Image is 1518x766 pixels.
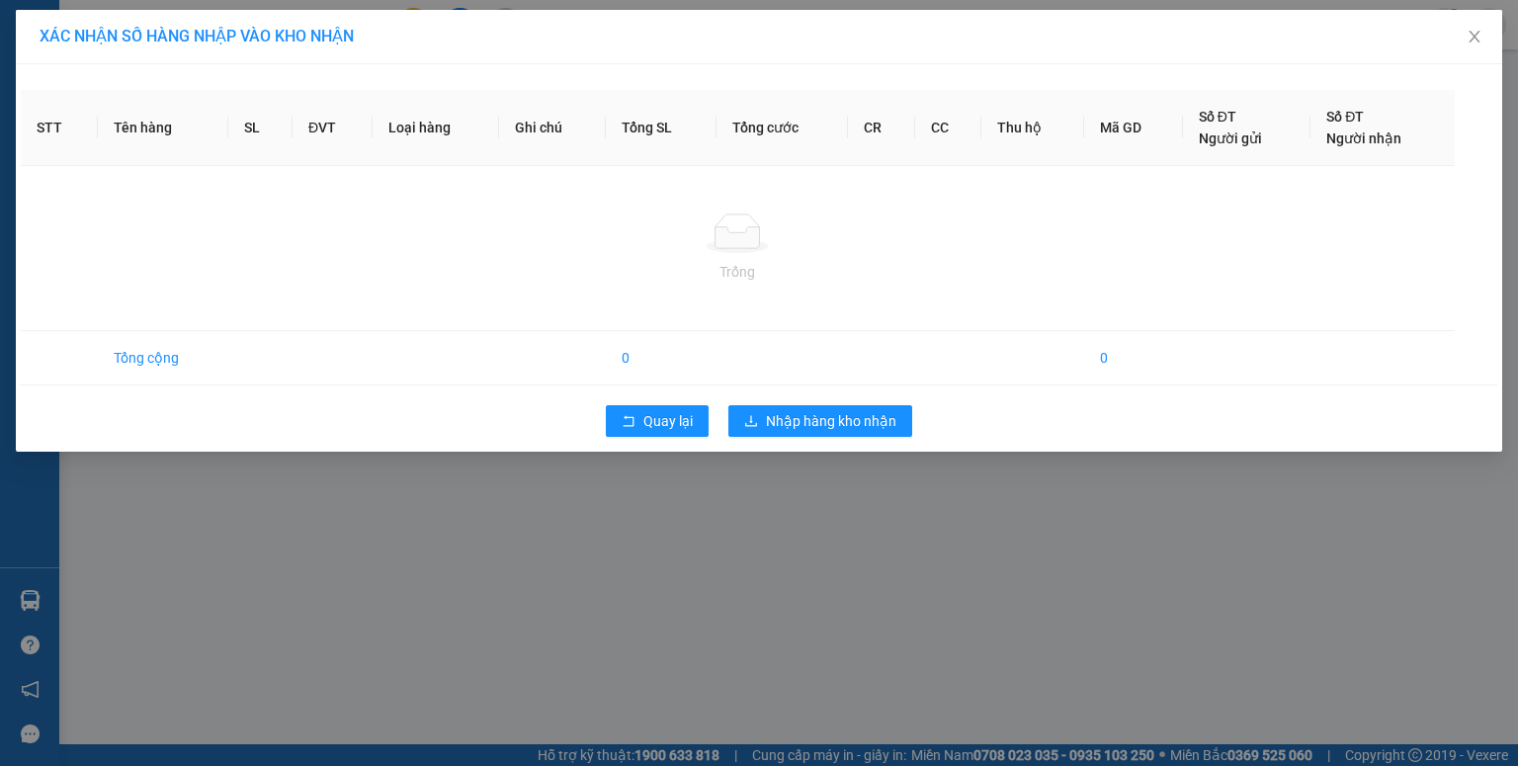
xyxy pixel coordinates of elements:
[1199,109,1236,125] span: Số ĐT
[37,261,1439,283] div: Trống
[98,331,228,385] td: Tổng cộng
[766,410,896,432] span: Nhập hàng kho nhận
[1326,130,1401,146] span: Người nhận
[40,27,354,45] span: XÁC NHẬN SỐ HÀNG NHẬP VÀO KHO NHẬN
[606,405,709,437] button: rollbackQuay lại
[373,90,499,166] th: Loại hàng
[1447,10,1502,65] button: Close
[744,414,758,430] span: download
[293,90,373,166] th: ĐVT
[848,90,914,166] th: CR
[1084,331,1183,385] td: 0
[1467,29,1482,44] span: close
[1084,90,1183,166] th: Mã GD
[98,90,228,166] th: Tên hàng
[717,90,848,166] th: Tổng cước
[499,90,606,166] th: Ghi chú
[643,410,693,432] span: Quay lại
[606,331,717,385] td: 0
[622,414,635,430] span: rollback
[915,90,981,166] th: CC
[1199,130,1262,146] span: Người gửi
[21,90,98,166] th: STT
[728,405,912,437] button: downloadNhập hàng kho nhận
[1326,109,1364,125] span: Số ĐT
[606,90,717,166] th: Tổng SL
[228,90,293,166] th: SL
[981,90,1084,166] th: Thu hộ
